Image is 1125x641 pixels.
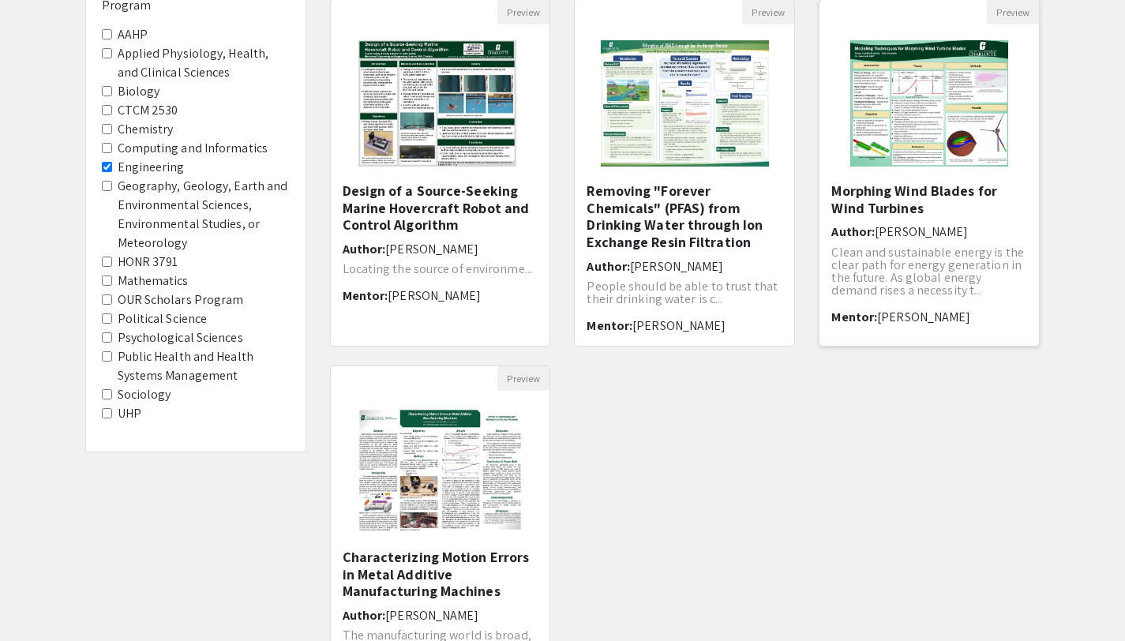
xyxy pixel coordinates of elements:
h6: Author: [587,259,782,274]
span: Mentor: [831,309,877,325]
label: Political Science [118,309,208,328]
label: Chemistry [118,120,174,139]
label: AAHP [118,25,148,44]
span: [PERSON_NAME] [632,317,726,334]
span: Mentor: [587,317,632,334]
label: Psychological Sciences [118,328,243,347]
label: Applied Physiology, Health, and Clinical Sciences [118,44,290,82]
label: CTCM 2530 [118,101,178,120]
label: Biology [118,82,160,101]
span: [PERSON_NAME] [875,223,968,240]
span: People should be able to trust that their drinking water is c... [587,278,778,307]
label: UHP [118,404,141,423]
label: HONR 3791 [118,253,178,272]
iframe: Chat [12,570,67,629]
p: Locating the source of environme... [343,263,538,276]
h5: Removing "Forever Chemicals" (PFAS) from Drinking Water through Ion Exchange Resin Filtration [587,182,782,250]
label: Public Health and Health Systems Management [118,347,290,385]
img: <p>Morphing Wind Blades for Wind Turbines</p> [834,24,1024,182]
span: [PERSON_NAME] [877,309,970,325]
img: <p><span style="background-color: transparent; color: rgb(0, 0, 0);">Design of a Source-Seeking M... [343,24,538,182]
button: Preview [497,366,549,391]
h6: Author: [343,242,538,257]
h6: Author: [343,608,538,623]
label: Geography, Geology, Earth and Environmental Sciences, Environmental Studies, or Meteorology [118,177,290,253]
h5: Design of a Source-Seeking Marine Hovercraft Robot and Control Algorithm [343,182,538,234]
label: Sociology [118,385,171,404]
label: Computing and Informatics [118,139,268,158]
label: Engineering [118,158,185,177]
label: OUR Scholars Program [118,291,244,309]
span: [PERSON_NAME] [385,607,478,624]
span: [PERSON_NAME] [630,258,723,275]
img: <p class="ql-align-center"><strong>Characterizing Motion Errors in Metal Additive Manufacturing M... [340,391,540,549]
span: [PERSON_NAME] [385,241,478,257]
h5: Morphing Wind Blades for Wind Turbines [831,182,1027,216]
h5: Characterizing Motion Errors in Metal Additive Manufacturing Machines [343,549,538,600]
p: Clean and sustainable energy is the clear path for energy generation in the future. As global ene... [831,246,1027,297]
h6: Author: [831,224,1027,239]
span: Mentor: [343,287,388,304]
label: Mathematics [118,272,189,291]
img: <p>Removing "Forever Chemicals" (PFAS) from Drinking Water through Ion Exchange Resin Filtration</p> [585,24,785,182]
span: [PERSON_NAME] [388,287,481,304]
